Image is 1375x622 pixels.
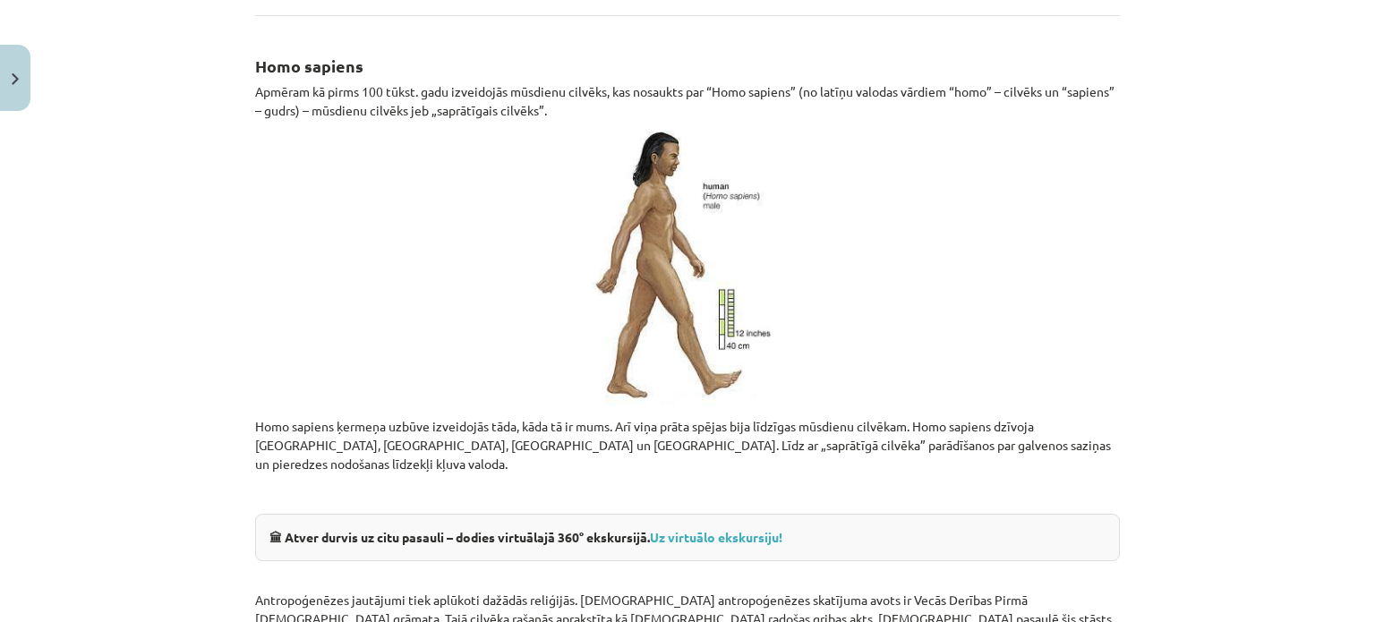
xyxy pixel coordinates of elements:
p: Homo sapiens ķermeņa uzbūve izveidojās tāda, kāda tā ir mums. Arī viņa prāta spējas bija līdzīgas... [255,417,1120,473]
strong: 🏛 Atver durvis uz citu pasauli – dodies virtuālajā 360° ekskursijā. [269,529,650,545]
p: Apmēram kā pirms 100 tūkst. gadu izveidojās mūsdienu cilvēks, kas nosaukts par “Homo sapiens” (no... [255,82,1120,120]
a: Uz virtuālo ekskursiju! [650,529,782,545]
b: Homo sapiens [255,55,363,76]
img: icon-close-lesson-0947bae3869378f0d4975bcd49f059093ad1ed9edebbc8119c70593378902aed.svg [12,73,19,85]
